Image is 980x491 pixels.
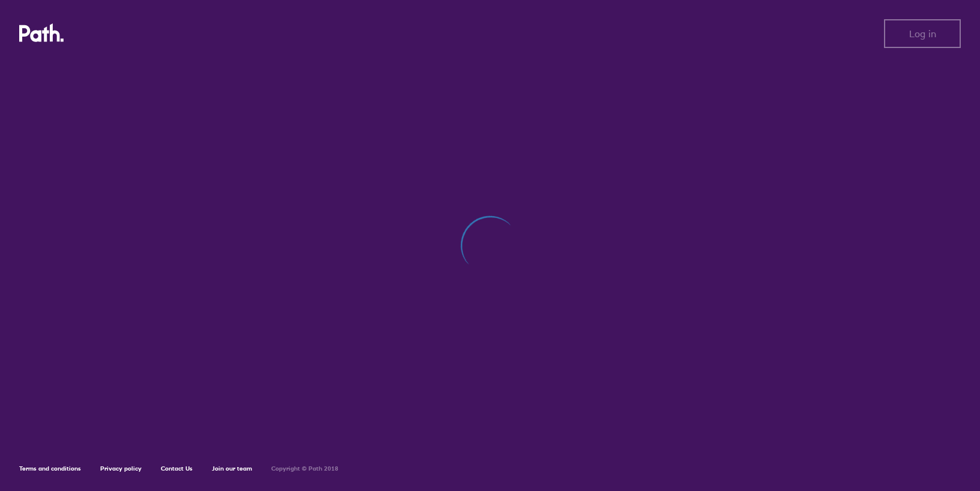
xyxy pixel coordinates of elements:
[19,465,81,472] a: Terms and conditions
[161,465,193,472] a: Contact Us
[271,465,338,472] h6: Copyright © Path 2018
[100,465,142,472] a: Privacy policy
[909,28,936,39] span: Log in
[212,465,252,472] a: Join our team
[884,19,961,48] button: Log in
